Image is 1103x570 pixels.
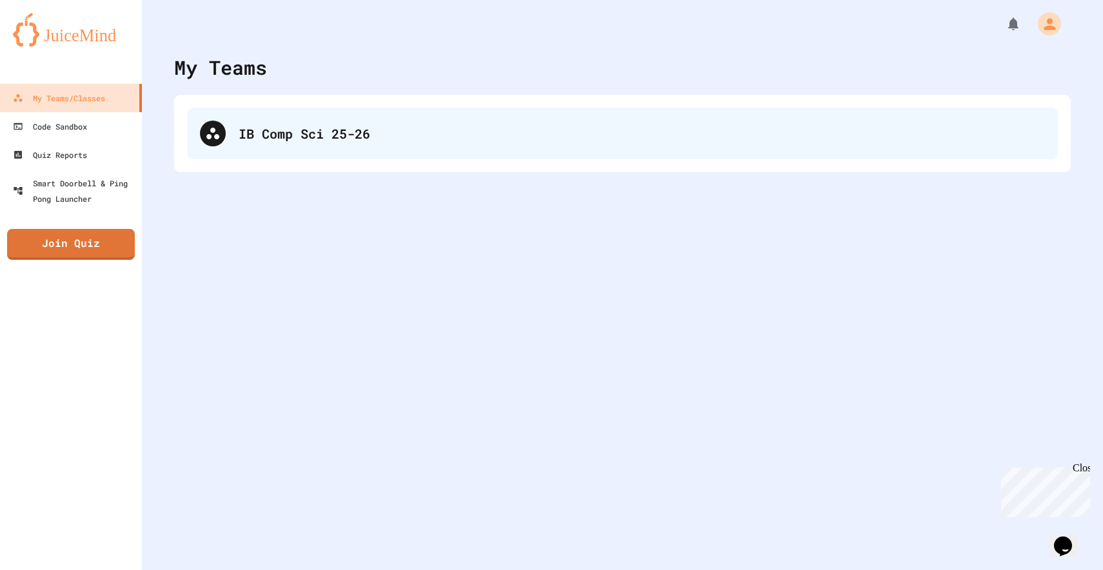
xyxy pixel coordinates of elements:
img: logo-orange.svg [13,13,129,46]
iframe: chat widget [996,462,1090,517]
div: My Notifications [982,13,1024,35]
div: My Teams [174,53,267,82]
div: My Account [1024,9,1064,39]
div: Chat with us now!Close [5,5,89,82]
div: IB Comp Sci 25-26 [239,124,1045,143]
div: Smart Doorbell & Ping Pong Launcher [13,175,137,206]
div: IB Comp Sci 25-26 [187,108,1058,159]
div: My Teams/Classes [13,90,105,106]
a: Join Quiz [7,229,135,260]
div: Quiz Reports [13,147,87,162]
div: Code Sandbox [13,119,87,134]
iframe: chat widget [1049,518,1090,557]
